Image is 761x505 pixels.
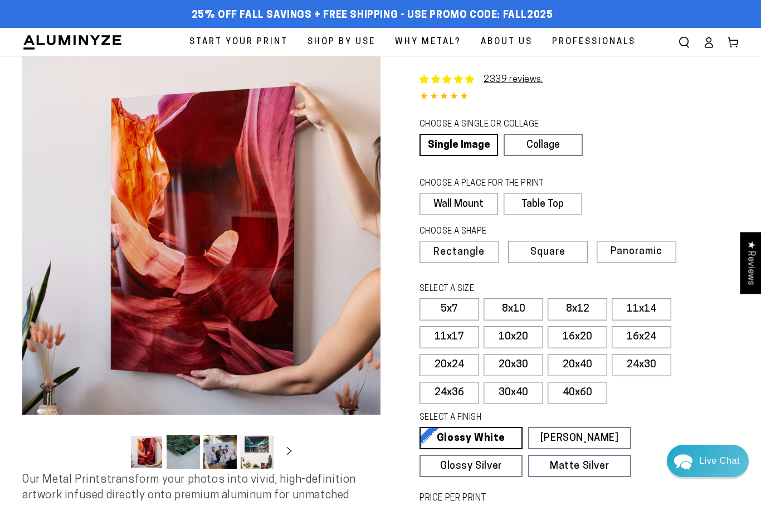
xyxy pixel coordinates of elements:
[548,354,607,376] label: 20x40
[299,28,384,56] a: Shop By Use
[552,35,636,50] span: Professionals
[611,246,662,257] span: Panoramic
[419,427,523,449] a: Glossy White
[167,435,200,469] button: Load image 2 in gallery view
[612,326,671,348] label: 16x24
[419,134,498,156] a: Single Image
[192,9,553,22] span: 25% off FALL Savings + Free Shipping - Use Promo Code: FALL2025
[419,492,739,505] label: PRICE PER PRINT
[472,28,541,56] a: About Us
[484,326,543,348] label: 10x20
[419,193,498,215] label: Wall Mount
[740,232,761,294] div: Click to open Judge.me floating reviews tab
[667,445,749,477] div: Chat widget toggle
[504,193,582,215] label: Table Top
[528,427,631,449] a: [PERSON_NAME]
[240,435,274,469] button: Load image 4 in gallery view
[484,354,543,376] label: 20x30
[699,445,740,477] div: Contact Us Directly
[484,298,543,321] label: 8x10
[22,56,380,472] media-gallery: Gallery Viewer
[102,440,126,464] button: Slide left
[481,35,533,50] span: About Us
[484,75,543,84] a: 2339 reviews.
[548,382,607,404] label: 40x60
[548,326,607,348] label: 16x20
[130,435,163,469] button: Load image 1 in gallery view
[530,247,565,258] span: Square
[203,435,237,469] button: Load image 3 in gallery view
[277,440,301,464] button: Slide right
[612,298,671,321] label: 11x14
[419,382,479,404] label: 24x36
[484,382,543,404] label: 30x40
[387,28,470,56] a: Why Metal?
[419,455,523,477] a: Glossy Silver
[419,283,607,295] legend: SELECT A SIZE
[419,89,739,105] div: 4.84 out of 5.0 stars
[504,134,582,156] a: Collage
[419,226,573,238] legend: CHOOSE A SHAPE
[419,412,607,424] legend: SELECT A FINISH
[419,119,572,131] legend: CHOOSE A SINGLE OR COLLAGE
[672,30,696,55] summary: Search our site
[189,35,288,50] span: Start Your Print
[419,326,479,348] label: 11x17
[419,354,479,376] label: 20x24
[395,35,461,50] span: Why Metal?
[544,28,644,56] a: Professionals
[433,247,485,258] span: Rectangle
[548,298,607,321] label: 8x12
[419,298,479,321] label: 5x7
[308,35,375,50] span: Shop By Use
[612,354,671,376] label: 24x30
[419,178,572,190] legend: CHOOSE A PLACE FOR THE PRINT
[22,34,123,51] img: Aluminyze
[528,455,631,477] a: Matte Silver
[181,28,296,56] a: Start Your Print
